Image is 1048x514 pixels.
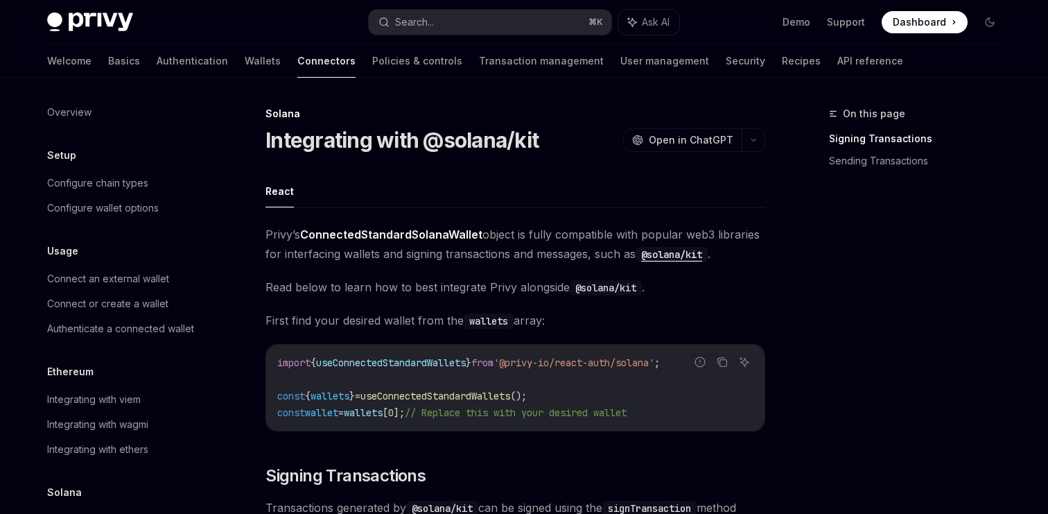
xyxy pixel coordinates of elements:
[394,406,405,419] span: ];
[245,44,281,78] a: Wallets
[157,44,228,78] a: Authentication
[713,353,731,371] button: Copy the contents from the code block
[277,357,311,369] span: import
[344,406,383,419] span: wallets
[265,128,539,153] h1: Integrating with @solana/kit
[338,406,344,419] span: =
[369,10,611,35] button: Search...⌘K
[47,441,148,458] div: Integrating with ethers
[479,44,604,78] a: Transaction management
[782,44,821,78] a: Recipes
[355,390,360,402] span: =
[388,406,394,419] span: 0
[47,104,91,121] div: Overview
[36,171,213,196] a: Configure chain types
[311,357,316,369] span: {
[316,357,466,369] span: useConnectedStandardWallets
[837,44,903,78] a: API reference
[893,15,946,29] span: Dashboard
[691,353,709,371] button: Report incorrect code
[372,44,462,78] a: Policies & controls
[349,390,355,402] span: }
[47,320,194,337] div: Authenticate a connected wallet
[265,107,765,121] div: Solana
[265,311,765,330] span: First find your desired wallet from the array:
[383,406,388,419] span: [
[47,12,133,32] img: dark logo
[494,357,654,369] span: '@privy-io/react-auth/solana'
[47,44,91,78] a: Welcome
[277,406,305,419] span: const
[265,175,294,207] button: React
[108,44,140,78] a: Basics
[305,390,311,402] span: {
[47,271,169,287] div: Connect an external wallet
[882,11,968,33] a: Dashboard
[36,316,213,341] a: Authenticate a connected wallet
[277,390,305,402] span: const
[47,363,94,380] h5: Ethereum
[636,247,708,261] a: @solana/kit
[47,416,148,433] div: Integrating with wagmi
[783,15,810,29] a: Demo
[360,390,510,402] span: useConnectedStandardWallets
[311,390,349,402] span: wallets
[979,11,1001,33] button: Toggle dark mode
[36,100,213,125] a: Overview
[300,228,482,241] strong: ConnectedStandardSolanaWallet
[36,437,213,462] a: Integrating with ethers
[36,387,213,412] a: Integrating with viem
[618,10,679,35] button: Ask AI
[620,44,709,78] a: User management
[636,247,708,262] code: @solana/kit
[649,133,733,147] span: Open in ChatGPT
[570,280,642,295] code: @solana/kit
[464,314,514,329] code: wallets
[265,277,765,297] span: Read below to learn how to best integrate Privy alongside .
[654,357,660,369] span: ;
[47,295,168,312] div: Connect or create a wallet
[265,465,426,487] span: Signing Transactions
[588,17,603,28] span: ⌘ K
[829,128,1012,150] a: Signing Transactions
[827,15,865,29] a: Support
[726,44,765,78] a: Security
[47,243,78,259] h5: Usage
[36,196,213,221] a: Configure wallet options
[735,353,753,371] button: Ask AI
[36,266,213,291] a: Connect an external wallet
[395,14,434,31] div: Search...
[471,357,494,369] span: from
[510,390,527,402] span: ();
[265,225,765,264] span: Privy’s object is fully compatible with popular web3 libraries for interfacing wallets and signin...
[843,105,905,122] span: On this page
[47,175,148,191] div: Configure chain types
[642,15,670,29] span: Ask AI
[623,128,742,152] button: Open in ChatGPT
[297,44,356,78] a: Connectors
[47,200,159,216] div: Configure wallet options
[829,150,1012,172] a: Sending Transactions
[305,406,338,419] span: wallet
[47,391,141,408] div: Integrating with viem
[405,406,627,419] span: // Replace this with your desired wallet
[36,291,213,316] a: Connect or create a wallet
[36,412,213,437] a: Integrating with wagmi
[466,357,471,369] span: }
[47,484,82,501] h5: Solana
[47,147,76,164] h5: Setup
